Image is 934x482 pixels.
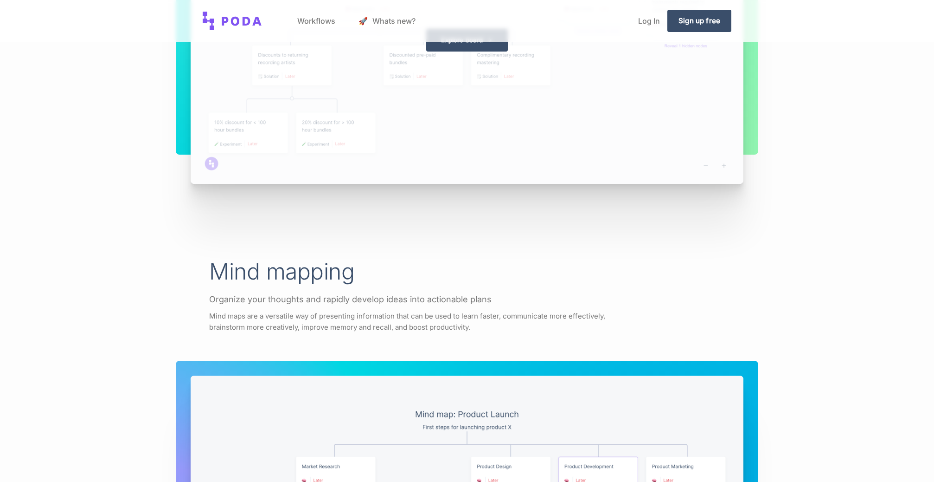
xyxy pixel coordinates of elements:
[209,294,725,305] div: Organize your thoughts and rapidly develop ideas into actionable plans
[358,13,371,28] span: launch
[667,10,731,32] a: Sign up free
[203,12,262,30] img: Poda: Opportunity solution trees
[209,259,725,285] h2: Mind mapping
[631,3,667,39] a: Log In
[351,3,423,39] a: launch Whats new?
[209,311,617,333] p: Mind maps are a versatile way of presenting information that can be used to learn faster, communi...
[290,3,343,39] a: Workflows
